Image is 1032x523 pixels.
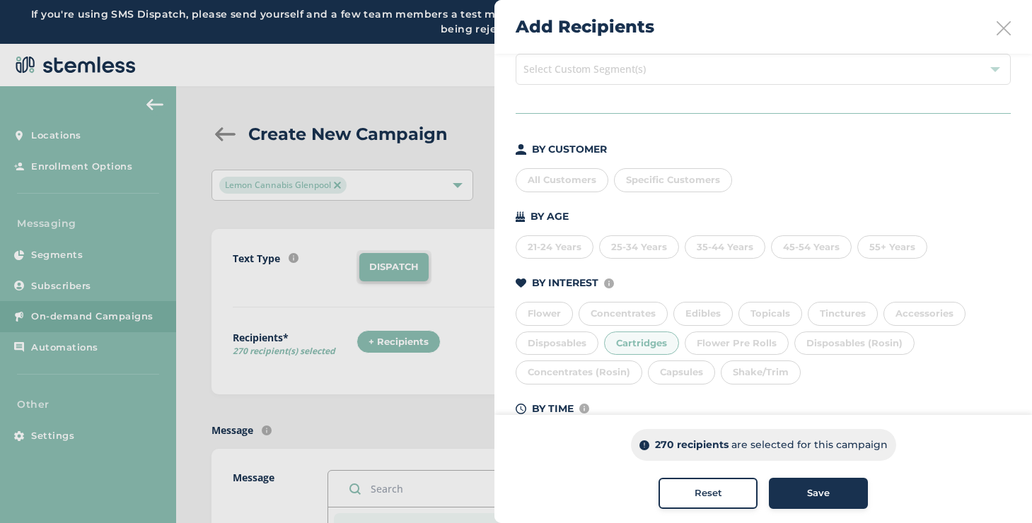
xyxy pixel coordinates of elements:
[673,302,733,326] div: Edibles
[961,455,1032,523] iframe: Chat Widget
[769,478,868,509] button: Save
[883,302,966,326] div: Accessories
[579,404,589,413] img: icon-info-236977d2.svg
[516,211,525,222] img: icon-cake-93b2a7b5.svg
[516,278,526,288] img: icon-heart-dark-29e6356f.svg
[731,437,888,452] p: are selected for this campaign
[604,331,679,355] div: Cartridges
[639,440,649,450] img: icon-info-dark-48f6c5f3.svg
[531,209,569,224] p: BY AGE
[807,486,830,500] span: Save
[516,404,526,414] img: icon-time-dark-e6b1183b.svg
[516,14,654,40] h2: Add Recipients
[685,235,765,259] div: 35-44 Years
[516,331,598,355] div: Disposables
[532,276,598,290] p: BY INTEREST
[626,174,720,185] span: Specific Customers
[659,478,758,509] button: Reset
[648,360,715,384] div: Capsules
[738,302,802,326] div: Topicals
[721,360,801,384] div: Shake/Trim
[655,437,729,452] p: 270 recipients
[857,235,927,259] div: 55+ Years
[579,302,668,326] div: Concentrates
[771,235,852,259] div: 45-54 Years
[516,168,608,192] div: All Customers
[516,302,573,326] div: Flower
[599,235,679,259] div: 25-34 Years
[516,144,526,155] img: icon-person-dark-ced50e5f.svg
[794,331,915,355] div: Disposables (Rosin)
[516,360,642,384] div: Concentrates (Rosin)
[695,486,722,500] span: Reset
[532,401,574,416] p: BY TIME
[532,142,607,157] p: BY CUSTOMER
[516,235,593,259] div: 21-24 Years
[685,331,789,355] div: Flower Pre Rolls
[808,302,878,326] div: Tinctures
[604,278,614,288] img: icon-info-236977d2.svg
